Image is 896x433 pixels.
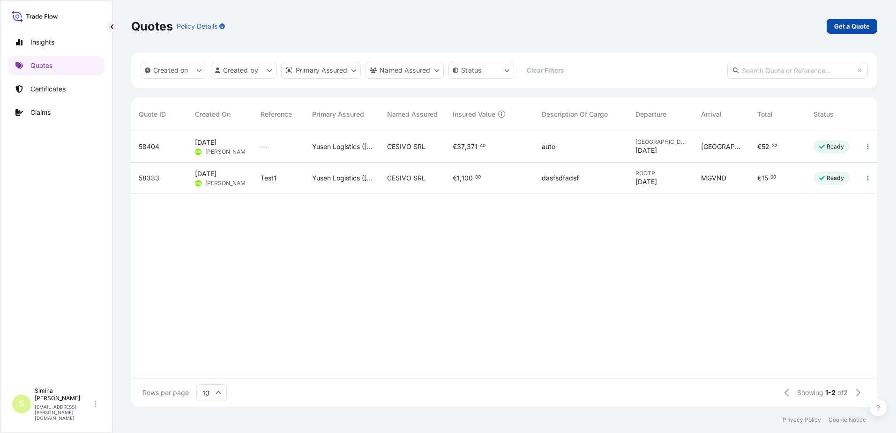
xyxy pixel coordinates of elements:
span: 37 [457,143,465,150]
span: . [478,144,479,148]
span: ROOTP [635,170,686,177]
p: Named Assured [380,66,430,75]
span: — [261,142,267,151]
span: [GEOGRAPHIC_DATA] [701,142,742,151]
span: Insured Value [453,110,495,119]
button: certificateStatus Filter options [448,62,514,79]
span: Named Assured [387,110,438,119]
button: distributor Filter options [281,62,361,79]
span: € [453,143,457,150]
span: auto [542,142,555,151]
a: Certificates [8,80,105,98]
span: . [473,176,475,179]
span: 100 [462,175,473,181]
p: [EMAIL_ADDRESS][PERSON_NAME][DOMAIN_NAME] [35,404,93,421]
span: 00 [770,176,776,179]
p: Policy Details [177,22,217,31]
p: Insights [30,37,54,47]
span: S [19,399,24,409]
p: Quotes [30,61,52,70]
p: Certificates [30,84,66,94]
span: Showing [797,388,823,397]
span: 40 [480,144,485,148]
span: [DATE] [195,138,217,147]
span: Description Of Cargo [542,110,608,119]
span: 1 [457,175,460,181]
span: Test1 [261,173,276,183]
button: createdBy Filter options [211,62,276,79]
a: Cookie Notice [829,416,866,424]
span: 1-2 [825,388,836,397]
button: Clear Filters [519,63,571,78]
span: Rows per page [142,388,189,397]
span: € [757,143,762,150]
button: createdOn Filter options [141,62,206,79]
span: of 2 [837,388,848,397]
a: Get a Quote [827,19,877,34]
span: [PERSON_NAME] [205,148,251,156]
span: CESIVO SRL [387,142,426,151]
p: Ready [827,174,844,182]
span: € [453,175,457,181]
span: , [460,175,462,181]
span: [DATE] [635,177,657,187]
span: Yusen Logistics ([GEOGRAPHIC_DATA]) S.R.L. [312,142,372,151]
span: 15 [762,175,768,181]
span: . [769,176,770,179]
span: 58404 [139,142,159,151]
span: Reference [261,110,292,119]
span: [GEOGRAPHIC_DATA] [635,138,686,146]
p: Simina [PERSON_NAME] [35,387,93,402]
span: CESIVO SRL [387,173,426,183]
span: MGVND [701,173,726,183]
a: Insights [8,33,105,52]
span: € [757,175,762,181]
p: Created by [223,66,259,75]
p: Primary Assured [296,66,347,75]
span: . [770,144,771,148]
span: 00 [475,176,481,179]
p: Get a Quote [834,22,870,31]
span: 32 [772,144,777,148]
p: Ready [827,143,844,150]
span: , [465,143,467,150]
a: Privacy Policy [783,416,821,424]
span: 52 [762,143,769,150]
span: Arrival [701,110,722,119]
span: Quote ID [139,110,166,119]
span: 371 [467,143,478,150]
span: dasfsdfadsf [542,173,579,183]
a: Quotes [8,56,105,75]
span: [DATE] [635,146,657,155]
span: Total [757,110,773,119]
span: Status [814,110,834,119]
p: Clear Filters [527,66,564,75]
p: Quotes [131,19,173,34]
span: Yusen Logistics ([GEOGRAPHIC_DATA]) S.R.L. [312,173,372,183]
span: Created On [195,110,231,119]
a: Claims [8,103,105,122]
span: [PERSON_NAME] [205,179,251,187]
p: Status [461,66,481,75]
span: [DATE] [195,169,217,179]
span: Primary Assured [312,110,364,119]
span: MB [195,147,201,157]
span: MB [195,179,201,188]
button: cargoOwner Filter options [366,62,444,79]
input: Search Quote or Reference... [727,62,868,79]
p: Created on [153,66,188,75]
span: 58333 [139,173,159,183]
span: Departure [635,110,666,119]
p: Claims [30,108,51,117]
